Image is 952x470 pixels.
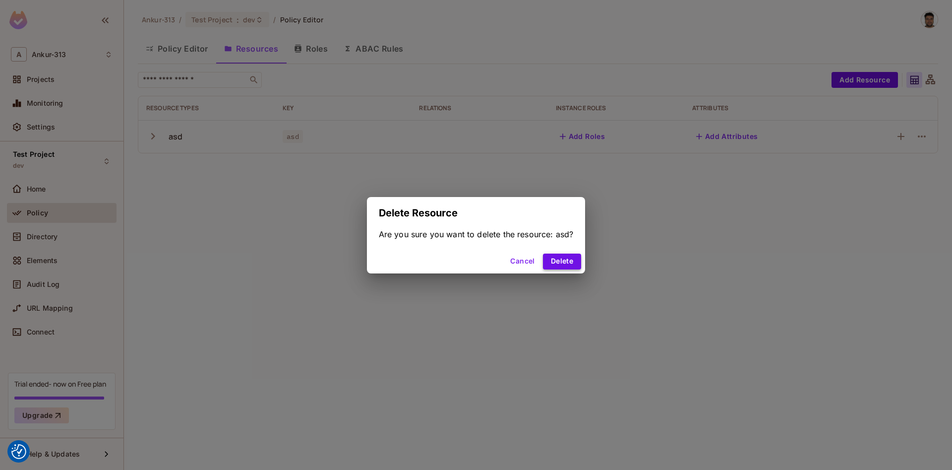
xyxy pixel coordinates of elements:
[506,254,538,269] button: Cancel
[379,229,574,240] div: Are you sure you want to delete the resource: asd?
[543,254,581,269] button: Delete
[11,444,26,459] img: Revisit consent button
[11,444,26,459] button: Consent Preferences
[367,197,586,229] h2: Delete Resource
